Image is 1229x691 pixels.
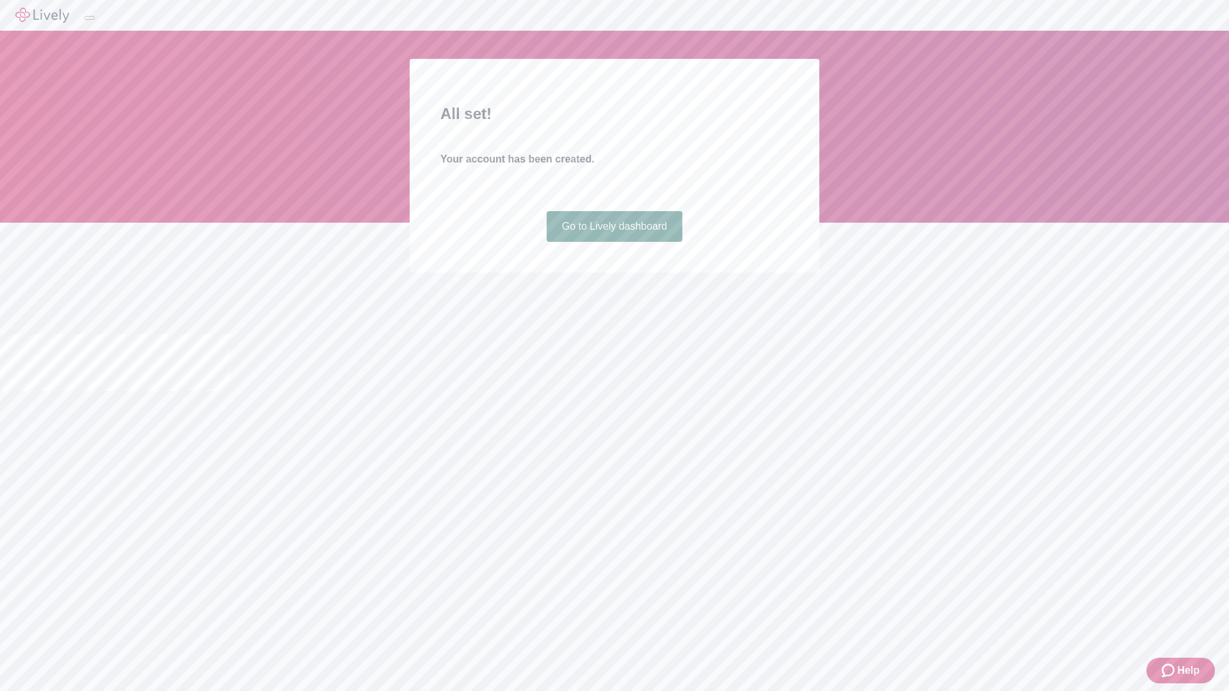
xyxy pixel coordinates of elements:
[84,16,95,20] button: Log out
[1177,663,1200,678] span: Help
[1146,658,1215,683] button: Zendesk support iconHelp
[440,102,789,125] h2: All set!
[1162,663,1177,678] svg: Zendesk support icon
[547,211,683,242] a: Go to Lively dashboard
[440,152,789,167] h4: Your account has been created.
[15,8,69,23] img: Lively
